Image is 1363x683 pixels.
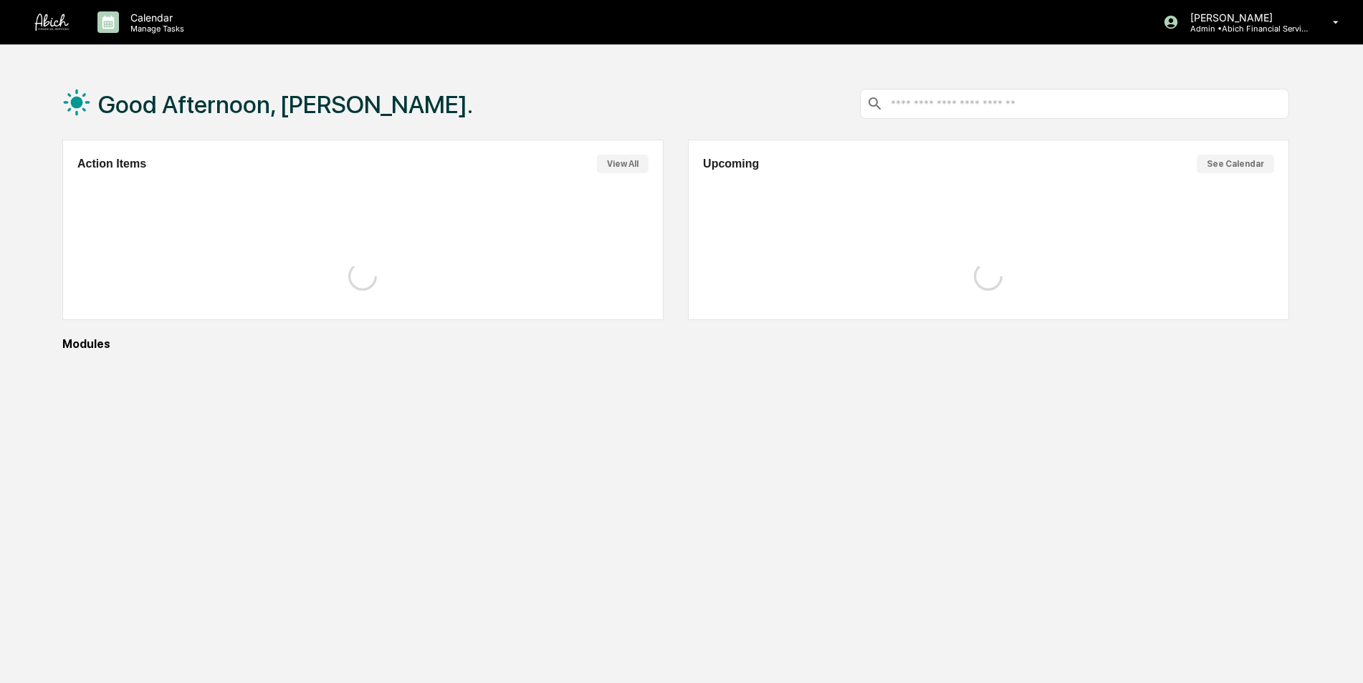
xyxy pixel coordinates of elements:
button: See Calendar [1197,155,1274,173]
p: Calendar [119,11,191,24]
h2: Upcoming [703,158,759,170]
p: Manage Tasks [119,24,191,34]
p: Admin • Abich Financial Services [1179,24,1312,34]
img: logo [34,14,69,31]
button: View All [597,155,649,173]
p: [PERSON_NAME] [1179,11,1312,24]
div: Modules [62,337,1289,351]
h2: Action Items [77,158,146,170]
h1: Good Afternoon, [PERSON_NAME]. [98,90,473,119]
